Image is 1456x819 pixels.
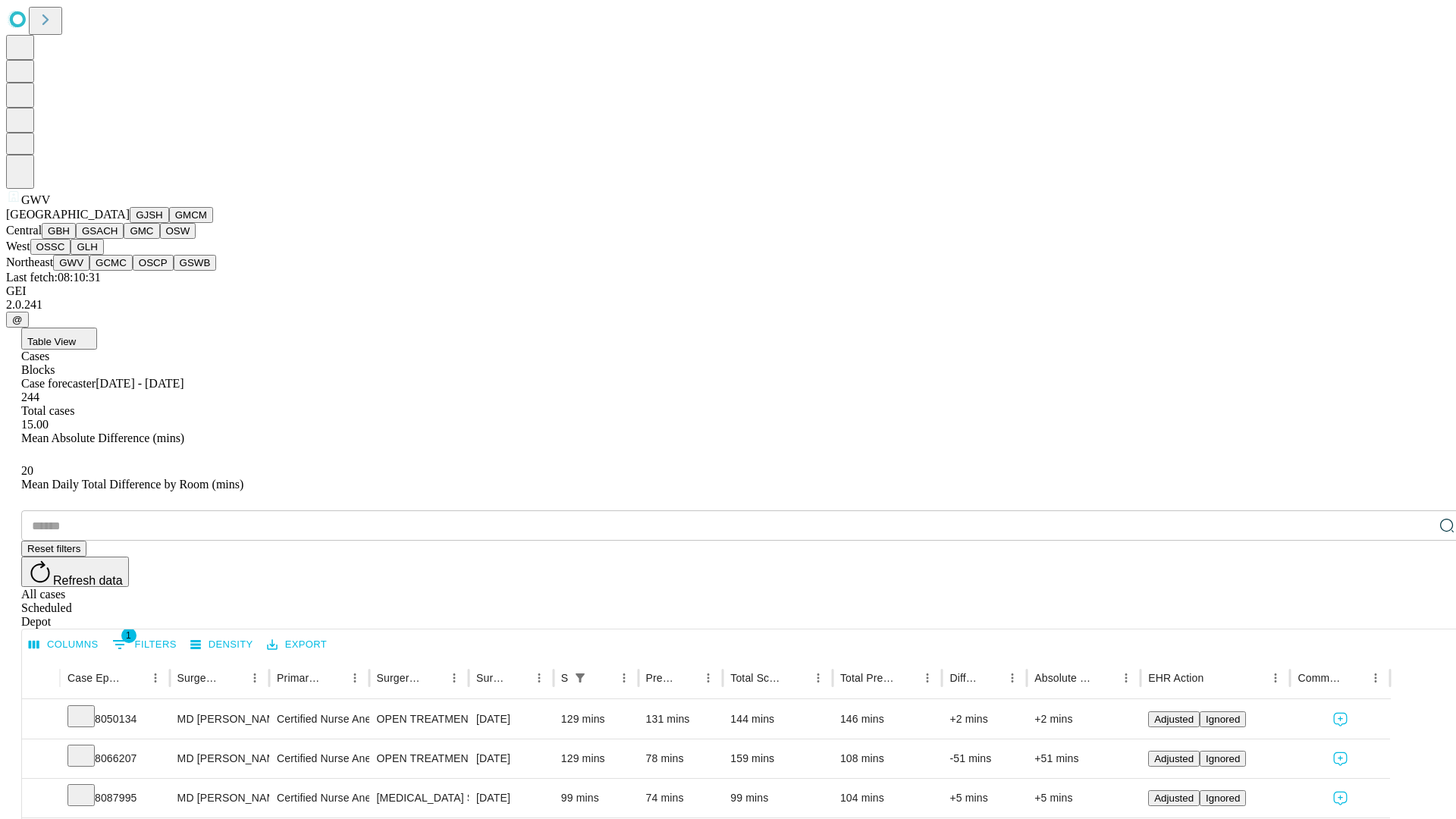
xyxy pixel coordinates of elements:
div: +5 mins [949,779,1019,817]
button: Menu [344,667,366,689]
div: [DATE] [476,700,546,739]
button: Adjusted [1148,790,1200,806]
div: EHR Action [1148,672,1203,684]
div: 78 mins [646,739,716,778]
div: Certified Nurse Anesthetist [277,700,361,739]
button: GCMC [89,255,133,271]
button: Menu [444,667,465,689]
button: Ignored [1200,711,1246,727]
span: Adjusted [1154,792,1194,804]
span: Mean Absolute Difference (mins) [21,431,184,444]
div: Primary Service [277,672,321,684]
div: Difference [949,672,979,684]
span: Ignored [1206,714,1240,725]
div: 8050134 [67,700,162,739]
div: Total Predicted Duration [840,672,895,684]
button: Export [263,633,331,657]
button: Menu [808,667,829,689]
button: @ [6,312,29,328]
button: GMC [124,223,159,239]
button: Menu [698,667,719,689]
button: Select columns [25,633,102,657]
button: Expand [30,746,52,773]
span: Northeast [6,256,53,268]
div: Scheduled In Room Duration [561,672,568,684]
span: [DATE] - [DATE] [96,377,184,390]
button: Ignored [1200,790,1246,806]
span: 20 [21,464,33,477]
button: GMCM [169,207,213,223]
button: OSW [160,223,196,239]
button: GSACH [76,223,124,239]
span: Adjusted [1154,753,1194,764]
button: Sort [1094,667,1116,689]
button: Menu [1116,667,1137,689]
button: Sort [1344,667,1365,689]
button: GJSH [130,207,169,223]
button: Refresh data [21,557,129,587]
button: Adjusted [1148,711,1200,727]
div: 129 mins [561,739,631,778]
span: Refresh data [53,574,123,587]
div: 159 mins [730,739,825,778]
div: [MEDICAL_DATA] SKIN [MEDICAL_DATA] AND MUSCLE [377,779,461,817]
div: Comments [1298,672,1341,684]
div: MD [PERSON_NAME] [177,779,262,817]
span: [GEOGRAPHIC_DATA] [6,208,130,221]
div: Certified Nurse Anesthetist [277,779,361,817]
div: 129 mins [561,700,631,739]
div: 146 mins [840,700,935,739]
div: +2 mins [1034,700,1133,739]
span: Mean Daily Total Difference by Room (mins) [21,478,243,491]
span: Central [6,224,42,237]
div: MD [PERSON_NAME] [177,700,262,739]
button: GBH [42,223,76,239]
button: Menu [145,667,166,689]
span: Last fetch: 08:10:31 [6,271,101,284]
div: Surgeon Name [177,672,221,684]
button: Sort [422,667,444,689]
button: Menu [1002,667,1023,689]
div: Surgery Name [377,672,421,684]
div: 144 mins [730,700,825,739]
button: Reset filters [21,541,86,557]
span: Reset filters [27,543,80,554]
button: GWV [53,255,89,271]
button: GSWB [174,255,217,271]
button: Menu [244,667,265,689]
button: Sort [981,667,1002,689]
button: Expand [30,707,52,733]
button: Sort [896,667,917,689]
span: 1 [121,628,136,643]
span: Total cases [21,404,74,417]
button: Menu [613,667,635,689]
div: +2 mins [949,700,1019,739]
div: 108 mins [840,739,935,778]
button: Expand [30,786,52,812]
span: 15.00 [21,418,49,431]
button: Show filters [108,632,180,657]
button: Sort [323,667,344,689]
span: 244 [21,391,39,403]
div: 99 mins [561,779,631,817]
button: Menu [1365,667,1386,689]
div: [DATE] [476,779,546,817]
div: Surgery Date [476,672,506,684]
div: +5 mins [1034,779,1133,817]
button: Menu [917,667,938,689]
button: Sort [223,667,244,689]
div: 8066207 [67,739,162,778]
button: Density [187,633,257,657]
button: GLH [71,239,103,255]
button: Sort [507,667,529,689]
div: 104 mins [840,779,935,817]
button: Adjusted [1148,751,1200,767]
span: Ignored [1206,753,1240,764]
button: Ignored [1200,751,1246,767]
div: OPEN TREATMENT RADIUS SHAFT FX/CLOSED RADIOULNAR [MEDICAL_DATA] [377,739,461,778]
div: 8087995 [67,779,162,817]
div: +51 mins [1034,739,1133,778]
button: Show filters [570,667,591,689]
button: Menu [529,667,550,689]
span: Case forecaster [21,377,96,390]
